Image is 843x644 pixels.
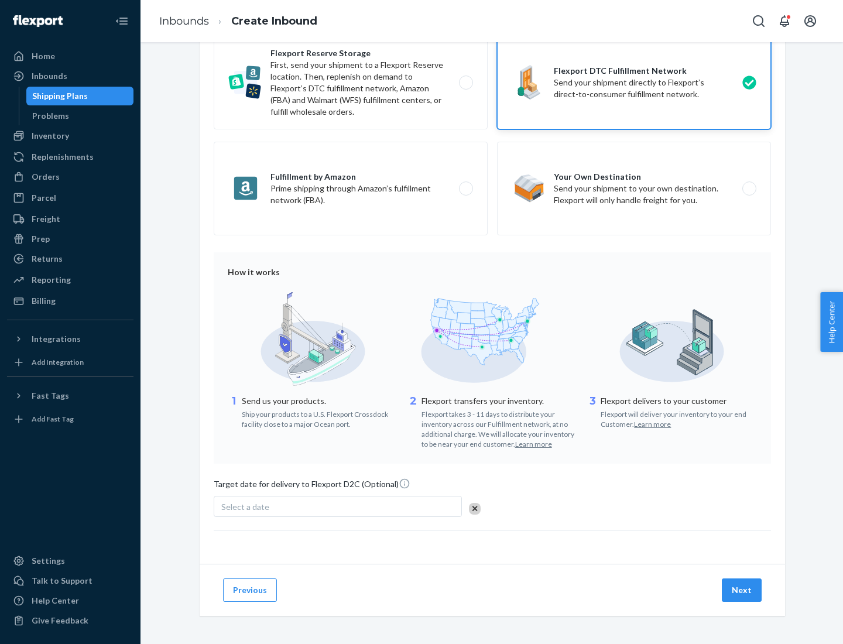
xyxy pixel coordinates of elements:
[32,171,60,183] div: Orders
[799,9,822,33] button: Open account menu
[7,229,133,248] a: Prep
[7,330,133,348] button: Integrations
[7,551,133,570] a: Settings
[7,270,133,289] a: Reporting
[32,253,63,265] div: Returns
[7,591,133,610] a: Help Center
[634,419,671,429] button: Learn more
[7,47,133,66] a: Home
[228,266,757,278] div: How it works
[7,210,133,228] a: Freight
[110,9,133,33] button: Close Navigation
[32,274,71,286] div: Reporting
[722,578,762,602] button: Next
[515,439,552,449] button: Learn more
[26,87,134,105] a: Shipping Plans
[32,50,55,62] div: Home
[242,395,398,407] p: Send us your products.
[32,90,88,102] div: Shipping Plans
[32,333,81,345] div: Integrations
[32,130,69,142] div: Inventory
[242,407,398,429] div: Ship your products to a U.S. Flexport Crossdock facility close to a major Ocean port.
[7,167,133,186] a: Orders
[407,394,419,450] div: 2
[32,295,56,307] div: Billing
[820,292,843,352] button: Help Center
[601,395,757,407] p: Flexport delivers to your customer
[223,578,277,602] button: Previous
[32,151,94,163] div: Replenishments
[587,394,598,429] div: 3
[32,233,50,245] div: Prep
[421,407,578,450] div: Flexport takes 3 - 11 days to distribute your inventory across our Fulfillment network, at no add...
[32,595,79,607] div: Help Center
[32,213,60,225] div: Freight
[7,148,133,166] a: Replenishments
[26,107,134,125] a: Problems
[228,394,239,429] div: 1
[7,571,133,590] a: Talk to Support
[32,390,69,402] div: Fast Tags
[7,410,133,429] a: Add Fast Tag
[747,9,770,33] button: Open Search Box
[601,407,757,429] div: Flexport will deliver your inventory to your end Customer.
[32,414,74,424] div: Add Fast Tag
[7,189,133,207] a: Parcel
[214,478,410,495] span: Target date for delivery to Flexport D2C (Optional)
[32,615,88,626] div: Give Feedback
[32,357,84,367] div: Add Integration
[32,575,92,587] div: Talk to Support
[7,353,133,372] a: Add Integration
[32,70,67,82] div: Inbounds
[7,126,133,145] a: Inventory
[7,292,133,310] a: Billing
[32,555,65,567] div: Settings
[7,249,133,268] a: Returns
[231,15,317,28] a: Create Inbound
[773,9,796,33] button: Open notifications
[7,386,133,405] button: Fast Tags
[13,15,63,27] img: Flexport logo
[7,67,133,85] a: Inbounds
[421,395,578,407] p: Flexport transfers your inventory.
[221,502,269,512] span: Select a date
[159,15,209,28] a: Inbounds
[7,611,133,630] button: Give Feedback
[32,110,69,122] div: Problems
[32,192,56,204] div: Parcel
[150,4,327,39] ol: breadcrumbs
